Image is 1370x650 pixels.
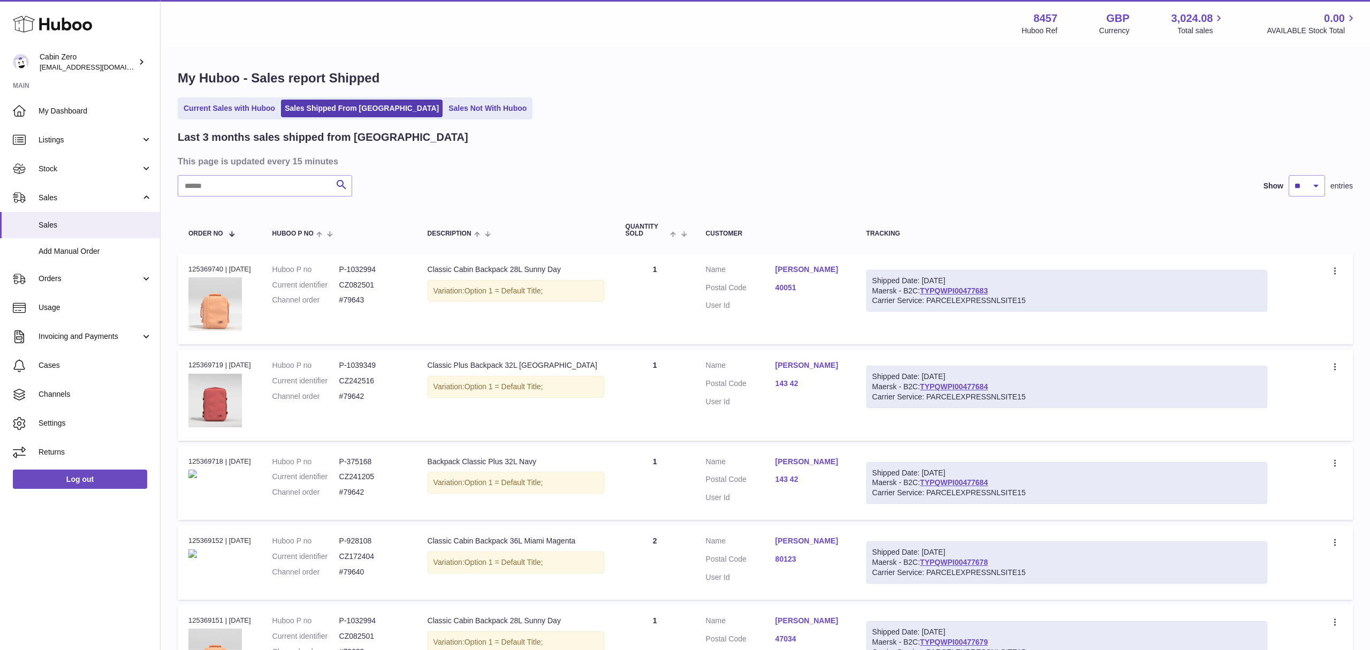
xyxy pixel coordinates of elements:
dd: #79642 [339,391,406,402]
dt: Huboo P no [272,264,339,275]
a: [PERSON_NAME] [775,264,845,275]
dt: Channel order [272,567,339,577]
div: Maersk - B2C: [866,366,1268,408]
dt: Channel order [272,487,339,497]
dt: User Id [706,493,775,503]
span: [EMAIL_ADDRESS][DOMAIN_NAME] [40,63,157,71]
dt: Name [706,616,775,629]
dd: CZ242516 [339,376,406,386]
div: Maersk - B2C: [866,541,1268,584]
td: 1 [615,254,695,344]
a: TYPQWPI00477683 [920,286,988,295]
div: Backpack Classic Plus 32L Navy [428,457,604,467]
a: 47034 [775,634,845,644]
a: 40051 [775,283,845,293]
div: Carrier Service: PARCELEXPRESSNLSITE15 [872,568,1262,578]
span: Settings [39,418,152,428]
div: Shipped Date: [DATE] [872,627,1262,637]
span: Returns [39,447,152,457]
div: 125369718 | [DATE] [188,457,251,466]
div: Tracking [866,230,1268,237]
img: cabinzero-classic-plus-navy17_a0ade811-13c0-4b1c-be27-5526d2a89f61.jpg [188,470,197,478]
a: [PERSON_NAME] [775,360,845,371]
span: Option 1 = Default Title; [465,286,543,295]
dd: P-1032994 [339,264,406,275]
dt: Current identifier [272,280,339,290]
a: TYPQWPI00477684 [920,478,988,487]
span: 3,024.08 [1171,11,1213,26]
div: Shipped Date: [DATE] [872,276,1262,286]
dd: P-1039349 [339,360,406,371]
span: Sales [39,220,152,230]
dd: P-375168 [339,457,406,467]
div: Classic Cabin Backpack 28L Sunny Day [428,616,604,626]
div: Shipped Date: [DATE] [872,547,1262,557]
span: Cases [39,360,152,371]
a: Sales Shipped From [GEOGRAPHIC_DATA] [281,100,443,117]
dt: Current identifier [272,376,339,386]
a: TYPQWPI00477679 [920,638,988,646]
div: Variation: [428,472,604,494]
span: Option 1 = Default Title; [465,638,543,646]
div: 125369152 | [DATE] [188,536,251,546]
span: Channels [39,389,152,399]
a: 80123 [775,554,845,564]
dt: Postal Code [706,379,775,391]
span: My Dashboard [39,106,152,116]
span: AVAILABLE Stock Total [1267,26,1357,36]
img: CLASSIC36L-Miami-Magenta-FRONT_e4739fc6-4abd-4fcd-a304-080c7e89d7ad.jpg [188,549,197,558]
div: Classic Cabin Backpack 36L Miami Magenta [428,536,604,546]
img: CLASSIC-PLUS-32L-PEACH-VALLEY-FRONT.jpg [188,374,242,427]
a: TYPQWPI00477678 [920,558,988,566]
dt: Name [706,536,775,549]
h2: Last 3 months sales shipped from [GEOGRAPHIC_DATA] [178,130,468,145]
dd: #79640 [339,567,406,577]
div: Maersk - B2C: [866,462,1268,504]
a: TYPQWPI00477684 [920,382,988,391]
span: Stock [39,164,141,174]
span: Quantity Sold [626,223,668,237]
div: 125369740 | [DATE] [188,264,251,274]
dt: User Id [706,572,775,583]
label: Show [1264,181,1283,191]
a: 143 42 [775,379,845,389]
dt: Postal Code [706,554,775,567]
a: [PERSON_NAME] [775,616,845,626]
dd: CZ082501 [339,280,406,290]
span: Option 1 = Default Title; [465,382,543,391]
dt: Huboo P no [272,536,339,546]
div: Classic Cabin Backpack 28L Sunny Day [428,264,604,275]
span: 0.00 [1324,11,1345,26]
div: Shipped Date: [DATE] [872,372,1262,382]
dd: #79642 [339,487,406,497]
dt: Huboo P no [272,360,339,371]
span: Usage [39,303,152,313]
span: Add Manual Order [39,246,152,256]
dt: Name [706,264,775,277]
span: Huboo P no [272,230,314,237]
dt: Huboo P no [272,457,339,467]
h1: My Huboo - Sales report Shipped [178,70,1353,87]
strong: 8457 [1033,11,1057,26]
td: 1 [615,350,695,440]
dd: CZ082501 [339,631,406,641]
div: Currency [1099,26,1130,36]
td: 1 [615,446,695,520]
div: Customer [706,230,845,237]
dt: User Id [706,397,775,407]
dt: Current identifier [272,472,339,482]
dt: Channel order [272,391,339,402]
div: Shipped Date: [DATE] [872,468,1262,478]
a: 3,024.08 Total sales [1171,11,1226,36]
a: Log out [13,470,147,489]
dt: Postal Code [706,474,775,487]
dt: Current identifier [272,551,339,562]
div: Carrier Service: PARCELEXPRESSNLSITE15 [872,296,1262,306]
dd: CZ172404 [339,551,406,562]
div: Variation: [428,376,604,398]
td: 2 [615,525,695,600]
a: [PERSON_NAME] [775,457,845,467]
span: Option 1 = Default Title; [465,478,543,487]
a: [PERSON_NAME] [775,536,845,546]
dt: Channel order [272,295,339,305]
